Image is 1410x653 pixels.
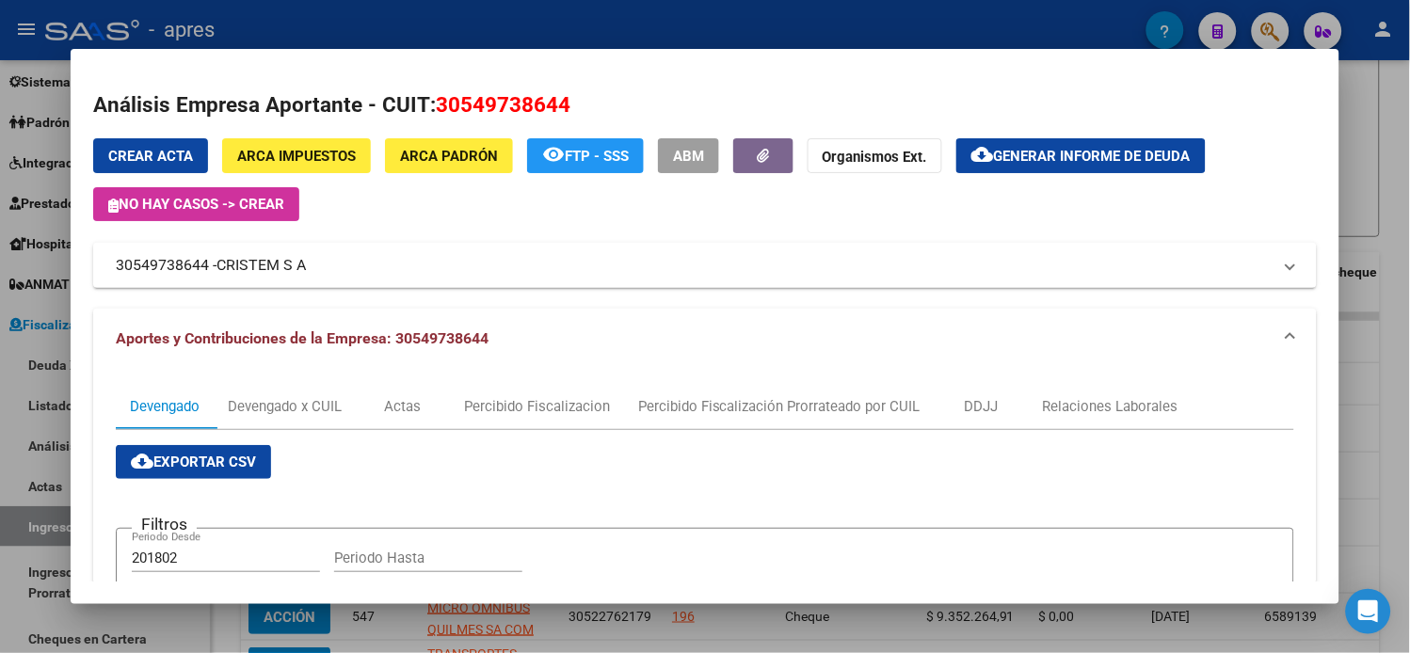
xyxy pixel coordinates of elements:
[93,138,208,173] button: Crear Acta
[131,454,256,470] span: Exportar CSV
[638,396,921,417] div: Percibido Fiscalización Prorrateado por CUIL
[565,148,629,165] span: FTP - SSS
[385,138,513,173] button: ARCA Padrón
[93,89,1317,121] h2: Análisis Empresa Aportante - CUIT:
[222,138,371,173] button: ARCA Impuestos
[132,514,197,534] h3: Filtros
[1346,589,1391,634] div: Open Intercom Messenger
[542,143,565,166] mat-icon: remove_red_eye
[108,196,284,213] span: No hay casos -> Crear
[93,187,299,221] button: No hay casos -> Crear
[400,148,498,165] span: ARCA Padrón
[658,138,719,173] button: ABM
[1043,396,1178,417] div: Relaciones Laborales
[464,396,610,417] div: Percibido Fiscalizacion
[116,329,489,347] span: Aportes y Contribuciones de la Empresa: 30549738644
[130,396,200,417] div: Devengado
[808,138,942,173] button: Organismos Ext.
[237,148,356,165] span: ARCA Impuestos
[116,445,271,479] button: Exportar CSV
[436,92,570,117] span: 30549738644
[93,309,1317,369] mat-expansion-panel-header: Aportes y Contribuciones de la Empresa: 30549738644
[116,254,1272,277] mat-panel-title: 30549738644 -
[994,148,1191,165] span: Generar informe de deuda
[956,138,1206,173] button: Generar informe de deuda
[93,243,1317,288] mat-expansion-panel-header: 30549738644 -CRISTEM S A
[216,254,306,277] span: CRISTEM S A
[673,148,704,165] span: ABM
[971,143,994,166] mat-icon: cloud_download
[384,396,421,417] div: Actas
[131,450,153,472] mat-icon: cloud_download
[965,396,999,417] div: DDJJ
[527,138,644,173] button: FTP - SSS
[823,149,927,166] strong: Organismos Ext.
[108,148,193,165] span: Crear Acta
[228,396,342,417] div: Devengado x CUIL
